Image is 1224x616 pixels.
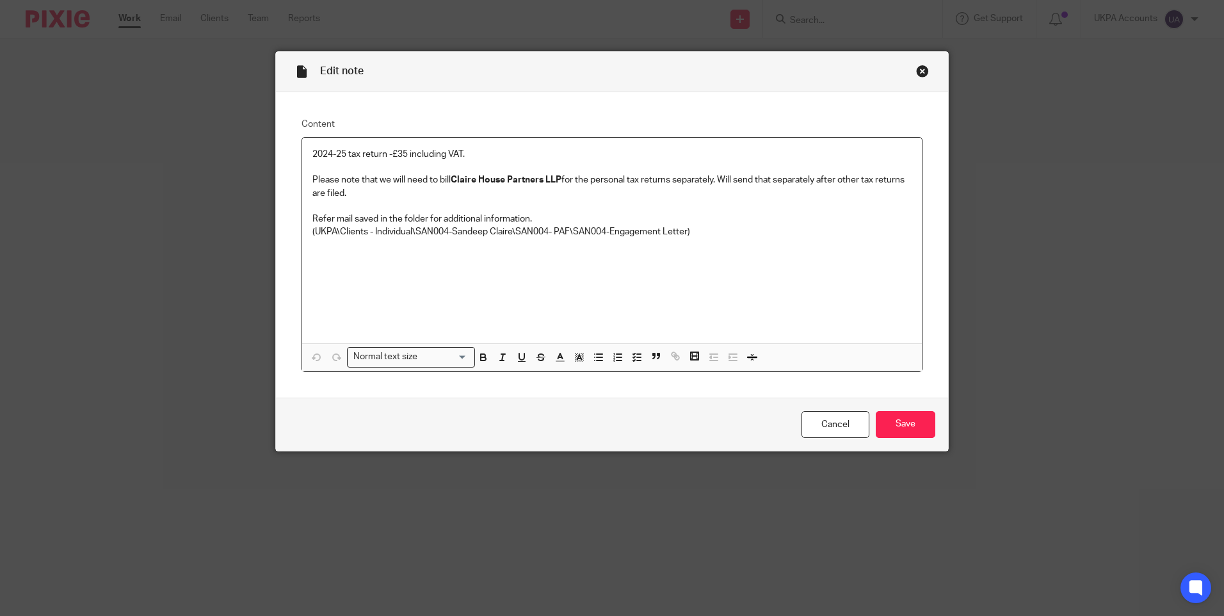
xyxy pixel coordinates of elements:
[451,175,561,184] strong: Claire House Partners LLP
[312,225,912,238] p: (UKPA\Clients - Individual\SAN004-Sandeep Claire\SAN004- PAF\SAN004-Engagement Letter)
[801,411,869,439] a: Cancel
[916,65,929,77] div: Close this dialog window
[302,118,922,131] label: Content
[312,213,912,225] p: Refer mail saved in the folder for additional information.
[320,66,364,76] span: Edit note
[876,411,935,439] input: Save
[312,174,912,200] p: Please note that we will need to bill for the personal tax returns separately. Will send that sep...
[421,350,467,364] input: Search for option
[350,350,420,364] span: Normal text size
[312,148,912,161] p: 2024-25 tax return -£35 including VAT.
[347,347,475,367] div: Search for option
